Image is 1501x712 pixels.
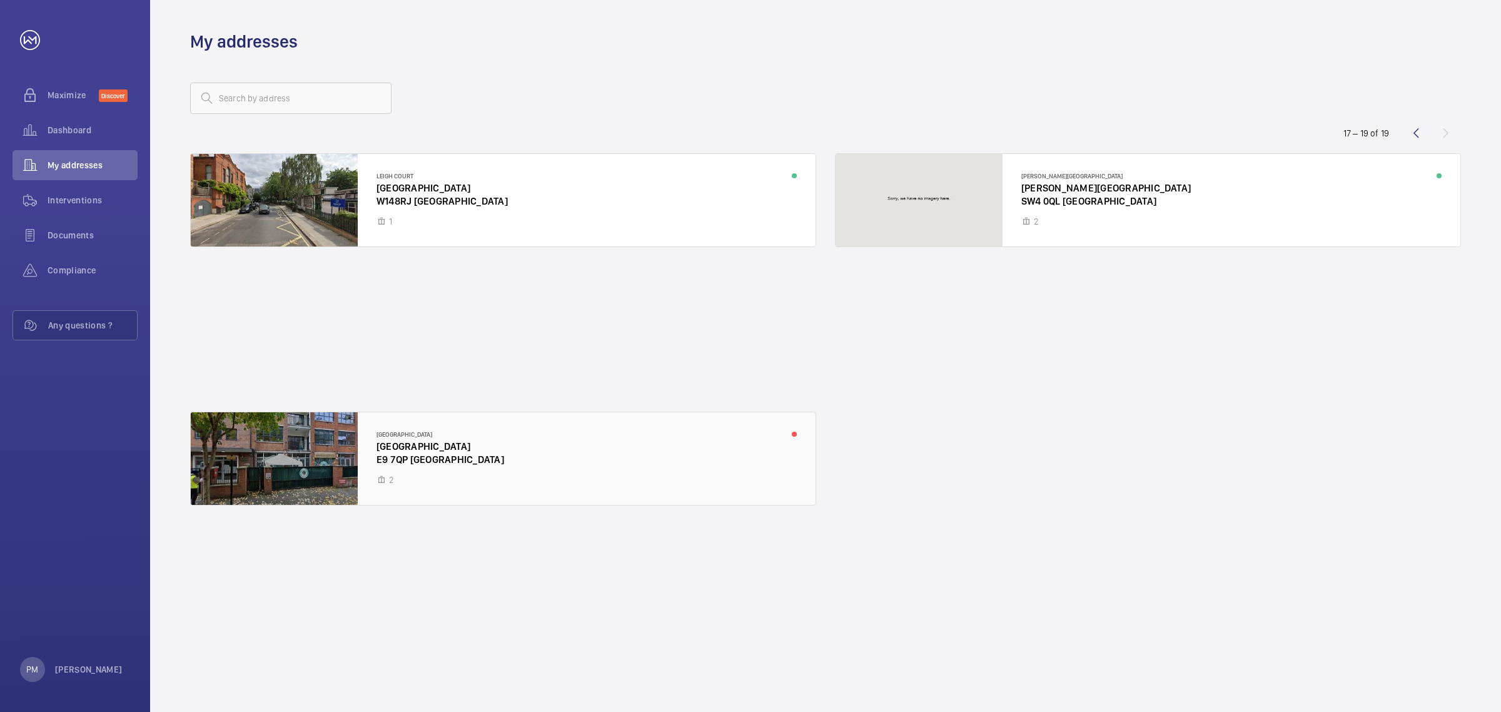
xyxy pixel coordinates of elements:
[48,124,138,136] span: Dashboard
[48,89,99,101] span: Maximize
[48,159,138,171] span: My addresses
[26,663,38,676] p: PM
[48,319,137,332] span: Any questions ?
[190,83,392,114] input: Search by address
[48,194,138,206] span: Interventions
[55,663,123,676] p: [PERSON_NAME]
[99,89,128,102] span: Discover
[1343,127,1389,140] div: 17 – 19 of 19
[190,30,298,53] h1: My addresses
[48,229,138,242] span: Documents
[48,264,138,277] span: Compliance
